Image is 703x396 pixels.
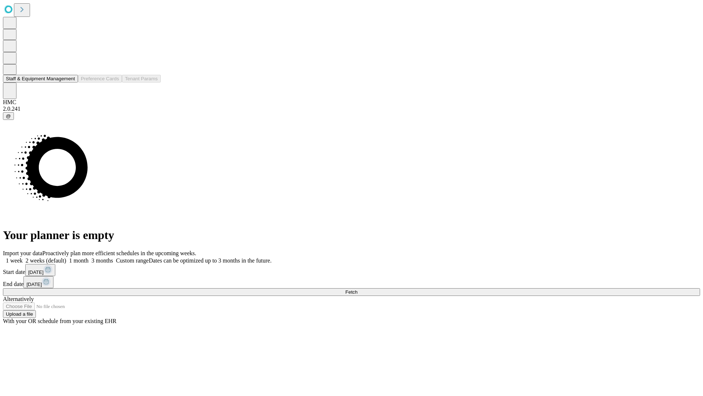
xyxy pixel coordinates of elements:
div: HMC [3,99,700,106]
span: 3 months [92,257,113,264]
span: [DATE] [28,269,44,275]
span: Alternatively [3,296,34,302]
span: Fetch [345,289,357,295]
button: Upload a file [3,310,36,318]
span: 1 week [6,257,23,264]
button: @ [3,112,14,120]
span: Dates can be optimized up to 3 months in the future. [149,257,271,264]
button: Fetch [3,288,700,296]
span: @ [6,113,11,119]
button: Preference Cards [78,75,122,82]
div: Start date [3,264,700,276]
span: 2 weeks (default) [26,257,66,264]
button: [DATE] [23,276,53,288]
button: Tenant Params [122,75,161,82]
span: Proactively plan more efficient schedules in the upcoming weeks. [42,250,196,256]
span: [DATE] [26,282,42,287]
h1: Your planner is empty [3,228,700,242]
span: Import your data [3,250,42,256]
span: 1 month [69,257,89,264]
div: 2.0.241 [3,106,700,112]
div: End date [3,276,700,288]
button: Staff & Equipment Management [3,75,78,82]
span: With your OR schedule from your existing EHR [3,318,116,324]
span: Custom range [116,257,149,264]
button: [DATE] [25,264,55,276]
